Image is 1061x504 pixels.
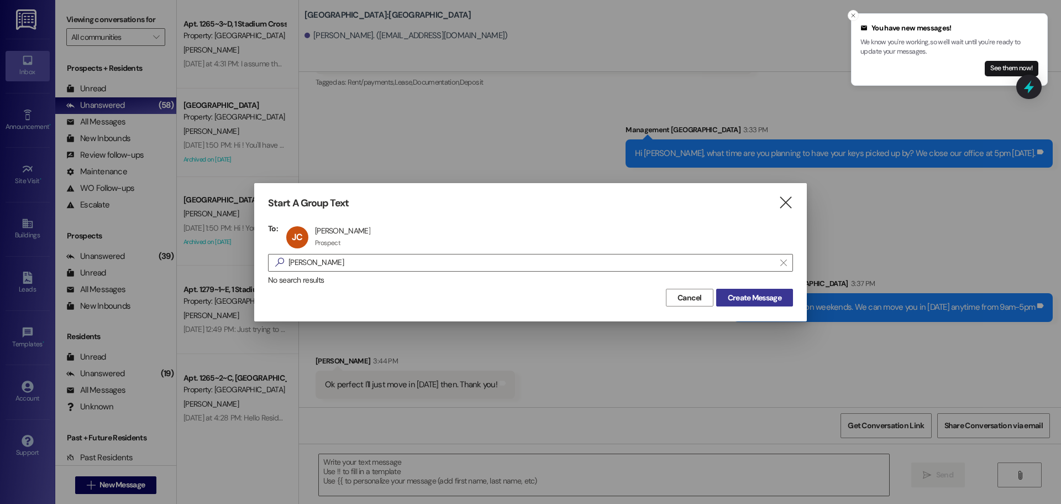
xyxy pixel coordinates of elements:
[268,274,793,286] div: No search results
[268,197,349,210] h3: Start A Group Text
[860,23,1038,34] div: You have new messages!
[728,292,781,304] span: Create Message
[677,292,702,304] span: Cancel
[848,10,859,21] button: Close toast
[775,254,792,271] button: Clear text
[288,255,775,271] input: Search for any contact or apartment
[315,238,340,247] div: Prospect
[780,258,786,267] i: 
[860,38,1038,57] p: We know you're working, so we'll wait until you're ready to update your messages.
[666,289,713,306] button: Cancel
[778,197,793,209] i: 
[716,289,793,306] button: Create Message
[271,257,288,268] i: 
[292,231,302,243] span: JC
[315,226,370,236] div: [PERSON_NAME]
[268,224,278,233] h3: To:
[985,61,1038,76] button: See them now!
